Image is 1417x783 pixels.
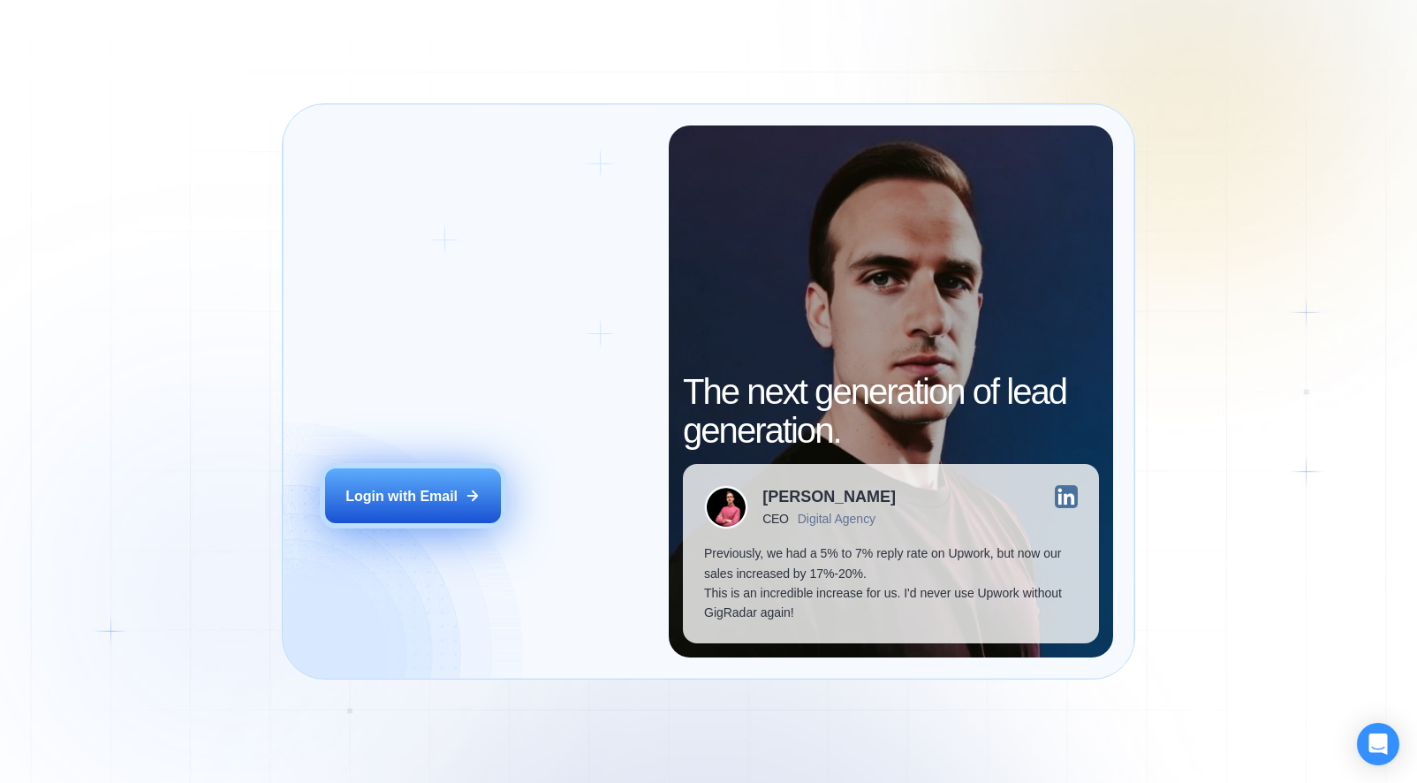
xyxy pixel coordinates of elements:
[762,512,789,526] div: CEO
[704,544,1078,621] p: Previously, we had a 5% to 7% reply rate on Upwork, but now our sales increased by 17%-20%. This ...
[798,512,875,526] div: Digital Agency
[345,486,458,506] div: Login with Email
[325,468,500,523] button: Login with Email
[683,372,1099,450] h2: The next generation of lead generation.
[762,489,896,505] div: [PERSON_NAME]
[1357,723,1399,765] div: Open Intercom Messenger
